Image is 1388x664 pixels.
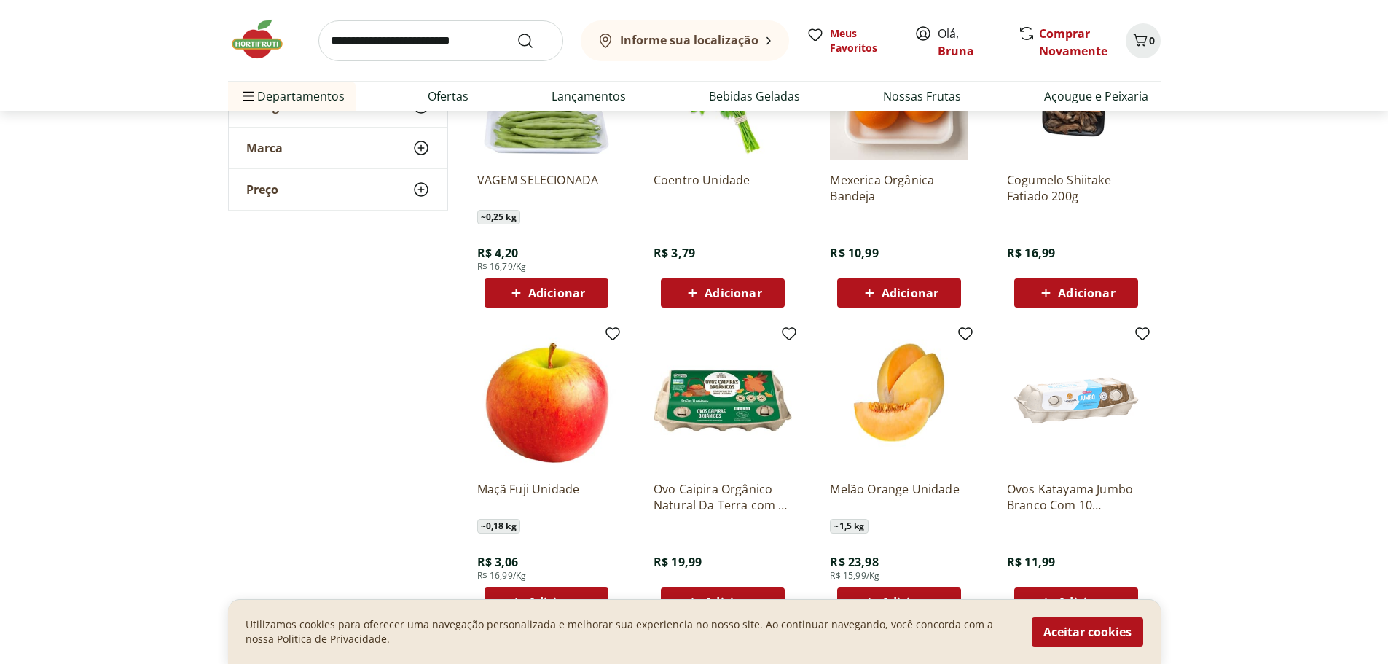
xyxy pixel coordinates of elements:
a: Açougue e Peixaria [1044,87,1148,105]
a: Ovo Caipira Orgânico Natural Da Terra com 10 unidade [654,481,792,513]
span: Adicionar [528,287,585,299]
span: Meus Favoritos [830,26,897,55]
button: Aceitar cookies [1032,617,1143,647]
span: Departamentos [240,79,345,114]
a: Mexerica Orgânica Bandeja [830,172,968,204]
button: Submit Search [517,32,552,50]
button: Adicionar [661,278,785,308]
a: Cogumelo Shiitake Fatiado 200g [1007,172,1145,204]
a: Bebidas Geladas [709,87,800,105]
span: Preço [246,182,278,197]
a: Bruna [938,43,974,59]
span: R$ 15,99/Kg [830,570,879,582]
img: Ovos Katayama Jumbo Branco Com 10 Unidades [1007,331,1145,469]
a: Comprar Novamente [1039,26,1107,59]
span: Olá, [938,25,1003,60]
img: Hortifruti [228,17,301,61]
span: Adicionar [1058,596,1115,608]
button: Adicionar [837,587,961,617]
img: Ovo Caipira Orgânico Natural Da Terra com 10 unidade [654,331,792,469]
span: R$ 4,20 [477,245,519,261]
span: Adicionar [1058,287,1115,299]
span: R$ 16,99 [1007,245,1055,261]
a: Lançamentos [552,87,626,105]
span: Adicionar [705,596,761,608]
img: Melão Orange Unidade [830,331,968,469]
span: Marca [246,141,283,155]
button: Informe sua localização [581,20,789,61]
span: R$ 10,99 [830,245,878,261]
a: Meus Favoritos [807,26,897,55]
span: Adicionar [705,287,761,299]
span: R$ 23,98 [830,554,878,570]
button: Adicionar [485,278,608,308]
span: Adicionar [528,596,585,608]
span: ~ 1,5 kg [830,519,868,534]
button: Adicionar [837,278,961,308]
span: ~ 0,18 kg [477,519,520,534]
button: Adicionar [485,587,608,617]
b: Informe sua localização [620,32,758,48]
button: Adicionar [1014,587,1138,617]
a: Ofertas [428,87,468,105]
button: Carrinho [1126,23,1161,58]
span: R$ 3,06 [477,554,519,570]
p: Utilizamos cookies para oferecer uma navegação personalizada e melhorar sua experiencia no nosso ... [246,617,1014,647]
button: Menu [240,79,257,114]
button: Adicionar [1014,278,1138,308]
span: ~ 0,25 kg [477,210,520,224]
button: Preço [229,169,447,210]
span: 0 [1149,34,1155,47]
a: Nossas Frutas [883,87,961,105]
span: R$ 16,99/Kg [477,570,527,582]
a: Coentro Unidade [654,172,792,204]
a: Maçã Fuji Unidade [477,481,616,513]
button: Marca [229,128,447,168]
span: R$ 11,99 [1007,554,1055,570]
span: Adicionar [882,287,938,299]
img: Maçã Fuji Unidade [477,331,616,469]
input: search [318,20,563,61]
a: Ovos Katayama Jumbo Branco Com 10 Unidades [1007,481,1145,513]
span: R$ 16,79/Kg [477,261,527,273]
span: Adicionar [882,596,938,608]
a: Melão Orange Unidade [830,481,968,513]
button: Adicionar [661,587,785,617]
span: R$ 3,79 [654,245,695,261]
a: VAGEM SELECIONADA [477,172,616,204]
span: R$ 19,99 [654,554,702,570]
